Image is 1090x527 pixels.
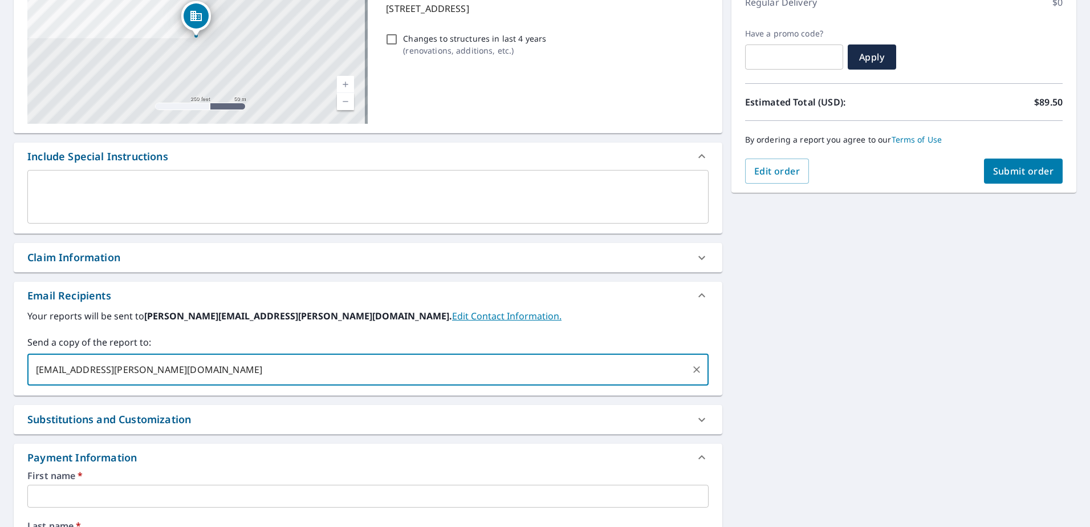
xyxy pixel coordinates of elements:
div: Email Recipients [14,282,722,309]
div: Payment Information [14,444,722,471]
div: Substitutions and Customization [27,412,191,427]
button: Submit order [984,159,1063,184]
b: [PERSON_NAME][EMAIL_ADDRESS][PERSON_NAME][DOMAIN_NAME]. [144,310,452,322]
button: Apply [848,44,896,70]
button: Clear [689,362,705,378]
a: Current Level 17, Zoom In [337,76,354,93]
div: Claim Information [14,243,722,272]
a: EditContactInfo [452,310,562,322]
div: Substitutions and Customization [14,405,722,434]
label: First name [27,471,709,480]
div: Dropped pin, building 1, Commercial property, 1024 Orchard Ave Wenatchee, WA 98801 [181,1,211,37]
p: [STREET_ADDRESS] [386,2,703,15]
a: Current Level 17, Zoom Out [337,93,354,110]
div: Payment Information [27,450,141,465]
label: Your reports will be sent to [27,309,709,323]
div: Include Special Instructions [27,149,168,164]
div: Email Recipients [27,288,111,303]
label: Send a copy of the report to: [27,335,709,349]
p: $89.50 [1034,95,1063,109]
div: Claim Information [27,250,120,265]
p: Changes to structures in last 4 years [403,33,546,44]
p: By ordering a report you agree to our [745,135,1063,145]
p: ( renovations, additions, etc. ) [403,44,546,56]
button: Edit order [745,159,810,184]
div: Include Special Instructions [14,143,722,170]
p: Estimated Total (USD): [745,95,904,109]
a: Terms of Use [892,134,942,145]
span: Apply [857,51,887,63]
span: Submit order [993,165,1054,177]
label: Have a promo code? [745,29,843,39]
span: Edit order [754,165,800,177]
